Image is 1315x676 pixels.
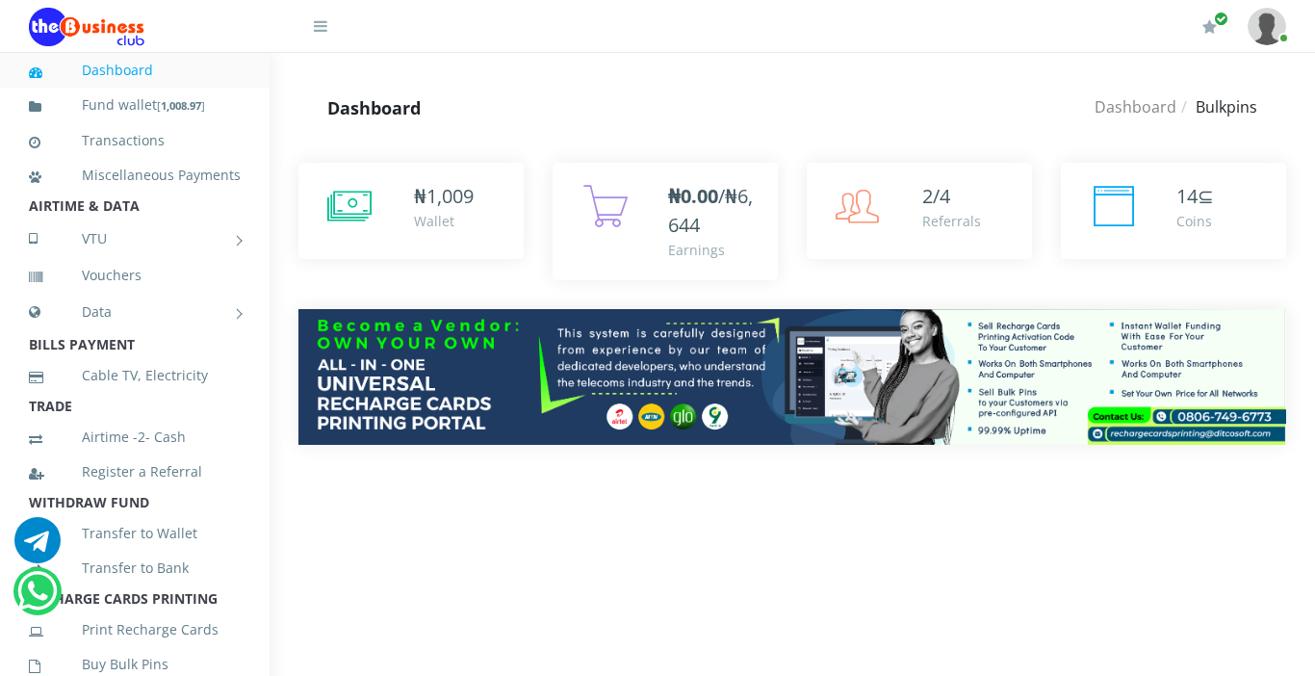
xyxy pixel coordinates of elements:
a: 2/4 Referrals [807,163,1032,259]
b: ₦0.00 [668,183,718,209]
span: 14 [1176,183,1198,209]
strong: Dashboard [327,96,421,119]
a: VTU [29,215,241,263]
a: Airtime -2- Cash [29,415,241,459]
a: Transfer to Bank [29,546,241,590]
span: /₦6,644 [668,183,753,238]
a: Dashboard [1095,96,1176,117]
img: Logo [29,8,144,46]
div: Earnings [668,240,759,260]
div: Coins [1176,211,1214,231]
b: 1,008.97 [161,98,201,113]
li: Bulkpins [1176,95,1257,118]
a: Chat for support [17,583,57,614]
img: User [1248,8,1286,45]
i: Renew/Upgrade Subscription [1202,19,1217,35]
a: Print Recharge Cards [29,608,241,652]
a: Vouchers [29,253,241,298]
div: ₦ [414,182,474,211]
a: Transactions [29,118,241,163]
span: Renew/Upgrade Subscription [1214,12,1228,26]
a: Register a Referral [29,450,241,494]
div: ⊆ [1176,182,1214,211]
a: Transfer to Wallet [29,511,241,556]
a: Miscellaneous Payments [29,153,241,197]
div: Referrals [922,211,981,231]
a: Fund wallet[1,008.97] [29,83,241,128]
a: Chat for support [14,532,61,563]
a: Dashboard [29,48,241,92]
span: 2/4 [922,183,950,209]
img: multitenant_rcp.png [298,309,1286,445]
a: Data [29,288,241,336]
small: [ ] [157,98,205,113]
a: ₦0.00/₦6,644 Earnings [553,163,778,280]
span: 1,009 [426,183,474,209]
a: Cable TV, Electricity [29,353,241,398]
div: Wallet [414,211,474,231]
a: ₦1,009 Wallet [298,163,524,259]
